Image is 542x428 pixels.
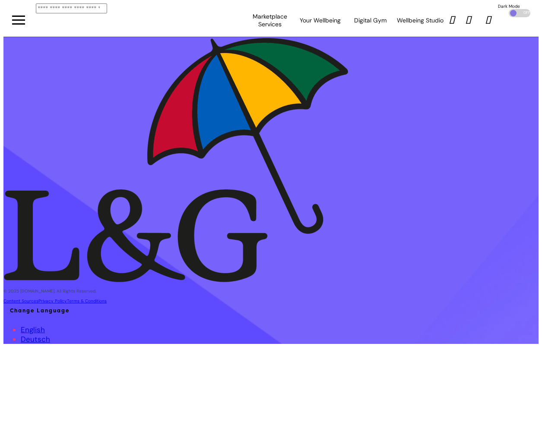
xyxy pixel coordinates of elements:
a: English [21,325,45,334]
img: Spectrum.Life logo [3,37,349,283]
div: Wellbeing Studio [395,7,445,33]
div: Your Wellbeing [295,7,345,33]
a: Deutsch [21,334,50,344]
div: Digital Gym [345,7,395,33]
a: Privacy Policy [38,298,67,304]
a: Content Sources [3,298,38,304]
button: Change Language [3,304,76,318]
a: Terms & Conditions [67,298,107,304]
div: Marketplace Services [245,7,295,33]
div: Dark Mode [498,3,541,9]
div: OFF [509,9,532,17]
